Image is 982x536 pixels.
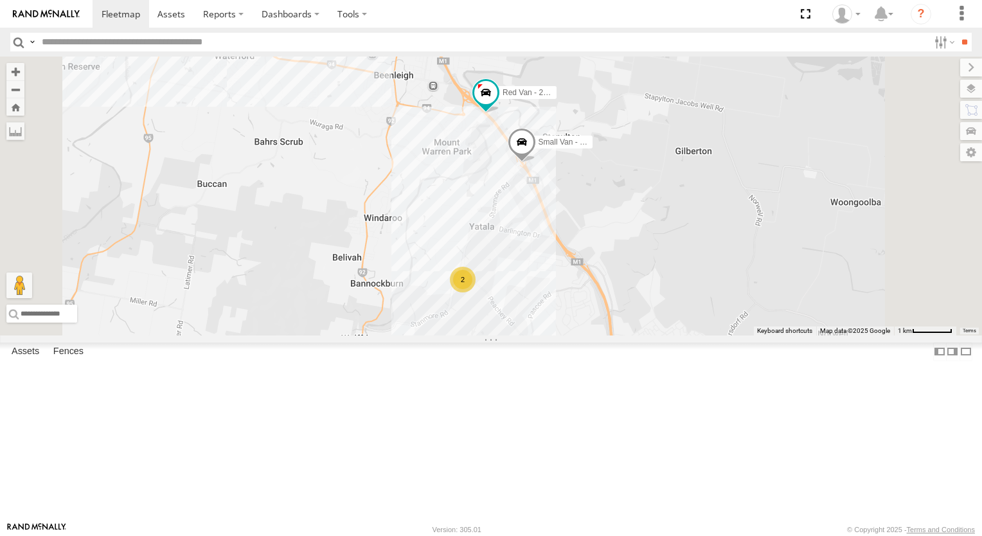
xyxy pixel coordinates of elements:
[6,80,24,98] button: Zoom out
[894,326,956,335] button: Map Scale: 1 km per 59 pixels
[960,143,982,161] label: Map Settings
[47,343,90,361] label: Fences
[820,327,890,334] span: Map data ©2025 Google
[898,327,912,334] span: 1 km
[6,272,32,298] button: Drag Pegman onto the map to open Street View
[907,526,975,533] a: Terms and Conditions
[929,33,957,51] label: Search Filter Options
[27,33,37,51] label: Search Query
[13,10,80,19] img: rand-logo.svg
[7,523,66,536] a: Visit our Website
[450,267,476,292] div: 2
[757,326,812,335] button: Keyboard shortcuts
[6,122,24,140] label: Measure
[539,138,610,147] span: Small Van - 471 BC3
[963,328,976,334] a: Terms
[828,4,865,24] div: Turoa Warbrick
[433,526,481,533] div: Version: 305.01
[933,343,946,361] label: Dock Summary Table to the Left
[946,343,959,361] label: Dock Summary Table to the Right
[911,4,931,24] i: ?
[5,343,46,361] label: Assets
[503,89,569,98] span: Red Van - 286 HK8
[960,343,972,361] label: Hide Summary Table
[847,526,975,533] div: © Copyright 2025 -
[6,98,24,116] button: Zoom Home
[6,63,24,80] button: Zoom in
